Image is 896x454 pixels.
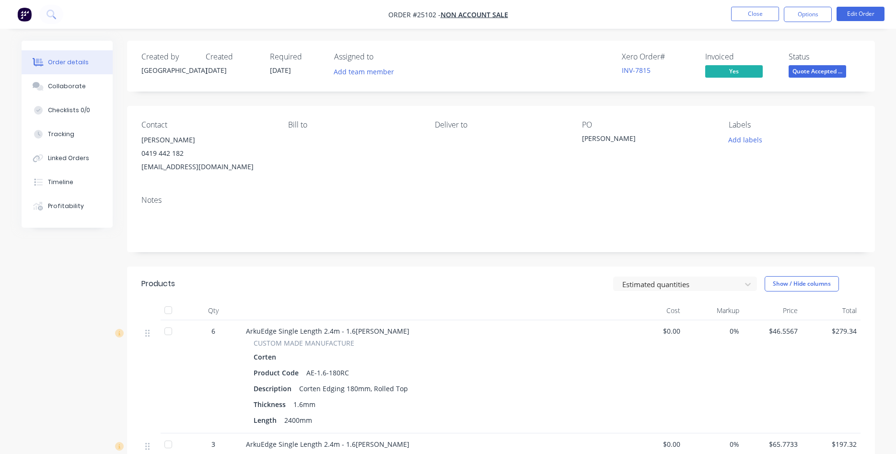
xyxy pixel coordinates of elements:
div: PO [582,120,713,129]
div: AE-1.6-180RC [303,366,353,380]
div: Notes [141,196,861,205]
div: Corten Edging 180mm, Rolled Top [295,382,412,396]
span: Yes [705,65,763,77]
div: [PERSON_NAME] [582,133,702,147]
span: $65.7733 [747,439,798,449]
a: INV-7815 [622,66,651,75]
div: Cost [626,301,685,320]
button: Linked Orders [22,146,113,170]
span: $0.00 [629,326,681,336]
button: Add team member [334,65,399,78]
button: Quote Accepted ... [789,65,846,80]
div: Checklists 0/0 [48,106,90,115]
span: CUSTOM MADE MANUFACTURE [254,338,354,348]
div: Price [743,301,802,320]
div: [PERSON_NAME]0419 442 182[EMAIL_ADDRESS][DOMAIN_NAME] [141,133,273,174]
span: Quote Accepted ... [789,65,846,77]
button: Show / Hide columns [765,276,839,291]
div: Description [254,382,295,396]
button: Timeline [22,170,113,194]
span: 3 [211,439,215,449]
div: Collaborate [48,82,86,91]
div: Status [789,52,861,61]
div: [EMAIL_ADDRESS][DOMAIN_NAME] [141,160,273,174]
span: 6 [211,326,215,336]
span: $46.5567 [747,326,798,336]
div: Timeline [48,178,73,186]
span: [DATE] [270,66,291,75]
div: Linked Orders [48,154,89,163]
span: $279.34 [805,326,857,336]
div: Deliver to [435,120,566,129]
div: Required [270,52,323,61]
button: Add team member [328,65,399,78]
div: 0419 442 182 [141,147,273,160]
div: Order details [48,58,89,67]
span: ArkuEdge Single Length 2.4m - 1.6[PERSON_NAME] [246,326,409,336]
div: Created by [141,52,194,61]
button: Add labels [723,133,768,146]
span: 0% [688,326,739,336]
div: Invoiced [705,52,777,61]
div: Products [141,278,175,290]
span: $197.32 [805,439,857,449]
a: NON ACCOUNT SALE [441,10,508,19]
div: [PERSON_NAME] [141,133,273,147]
div: Assigned to [334,52,430,61]
div: [GEOGRAPHIC_DATA] [141,65,194,75]
div: Qty [185,301,242,320]
div: Xero Order # [622,52,694,61]
span: ArkuEdge Single Length 2.4m - 1.6[PERSON_NAME] [246,440,409,449]
button: Close [731,7,779,21]
span: Order #25102 - [388,10,441,19]
div: Markup [684,301,743,320]
div: Total [802,301,861,320]
div: Contact [141,120,273,129]
button: Collaborate [22,74,113,98]
img: Factory [17,7,32,22]
span: $0.00 [629,439,681,449]
button: Order details [22,50,113,74]
div: Tracking [48,130,74,139]
div: Bill to [288,120,419,129]
button: Profitability [22,194,113,218]
span: 0% [688,439,739,449]
button: Options [784,7,832,22]
button: Edit Order [837,7,884,21]
div: 2400mm [280,413,316,427]
button: Tracking [22,122,113,146]
div: Labels [729,120,860,129]
div: 1.6mm [290,397,319,411]
div: Profitability [48,202,84,210]
div: Length [254,413,280,427]
span: [DATE] [206,66,227,75]
div: Product Code [254,366,303,380]
div: Corten [254,350,280,364]
div: Thickness [254,397,290,411]
div: Created [206,52,258,61]
button: Checklists 0/0 [22,98,113,122]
